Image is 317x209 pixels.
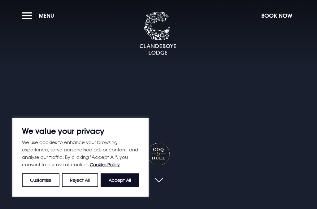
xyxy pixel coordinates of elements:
button: Customise [22,173,59,187]
img: Clandeboye Lodge [139,12,176,55]
p: We value your privacy [22,127,139,135]
span: Menu [39,12,54,19]
button: Accept All [101,173,139,187]
a: Cookies Policy [90,162,120,167]
div: We value your privacy [12,118,149,197]
button: Menu [22,9,57,22]
p: We use cookies to enhance your browsing experience, serve personalised ads or content, and analys... [22,138,139,168]
h1: Coq & Bull [147,142,171,166]
button: Reject All [62,173,98,187]
button: Book Now [258,9,295,22]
